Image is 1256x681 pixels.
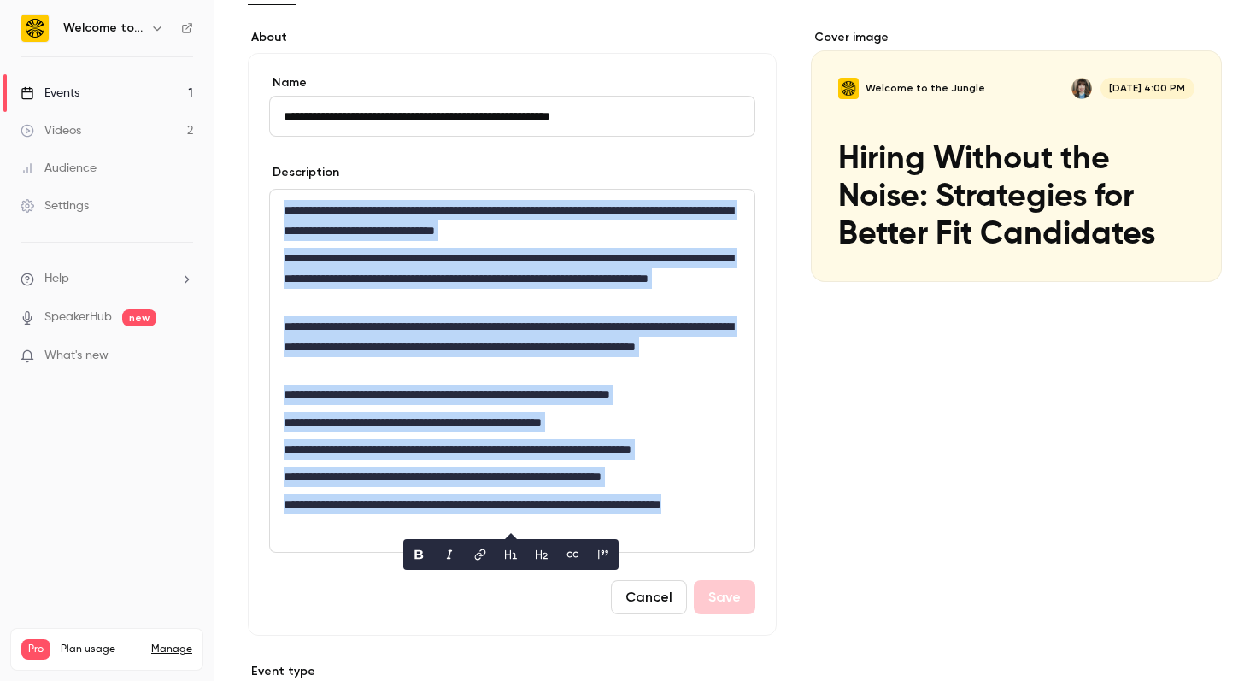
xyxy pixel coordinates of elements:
li: help-dropdown-opener [21,270,193,288]
div: editor [270,190,754,552]
img: Welcome to the Jungle [21,15,49,42]
label: Cover image [811,29,1222,46]
div: Events [21,85,79,102]
div: Videos [21,122,81,139]
span: Plan usage [61,643,141,656]
button: italic [436,541,463,568]
a: SpeakerHub [44,308,112,326]
label: Description [269,164,339,181]
span: new [122,309,156,326]
button: link [467,541,494,568]
a: Manage [151,643,192,656]
button: Cancel [611,580,687,614]
button: bold [405,541,432,568]
label: Name [269,74,755,91]
section: description [269,189,755,553]
h6: Welcome to the Jungle [63,20,144,37]
section: Cover image [811,29,1222,282]
span: What's new [44,347,109,365]
button: blockquote [590,541,617,568]
span: Pro [21,639,50,660]
div: Settings [21,197,89,214]
span: Help [44,270,69,288]
p: Event type [248,663,777,680]
label: About [248,29,777,46]
div: Audience [21,160,97,177]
